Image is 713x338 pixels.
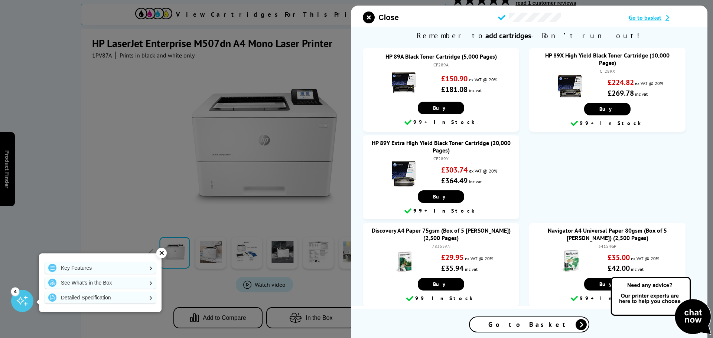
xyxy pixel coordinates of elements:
[351,27,707,44] span: Remember to - Don’t run out!
[363,12,398,23] button: close modal
[391,70,417,96] img: HP 89A Black Toner Cartridge (5,000 Pages)
[548,227,667,242] a: Navigator A4 Universal Paper 80gsm (Box of 5 [PERSON_NAME]) (2,500 Pages)
[441,165,468,175] strong: £303.74
[537,243,678,249] div: 34154GP
[441,263,463,273] strong: £35.94
[469,168,497,174] span: ex VAT @ 20%
[631,266,644,272] span: inc vat
[441,253,463,262] strong: £29.95
[433,105,449,111] span: Buy
[45,292,156,303] a: Detailed Specification
[367,207,515,216] div: 99+ In Stock
[608,88,634,98] strong: £269.78
[599,281,615,288] span: Buy
[465,256,493,261] span: ex VAT @ 20%
[372,227,511,242] a: Discovery A4 Paper 75gsm (Box of 5 [PERSON_NAME]) (2,500 Pages)
[385,53,497,60] a: HP 89A Black Toner Cartridge (5,000 Pages)
[433,193,449,200] span: Buy
[370,156,512,161] div: CF289Y
[608,263,630,273] strong: £42.00
[469,88,482,93] span: inc vat
[557,74,583,100] img: HP 89X High Yield Black Toner Cartridge (10,000 Pages)
[608,78,634,87] strong: £224.82
[156,248,167,258] div: ✕
[635,81,664,86] span: ex VAT @ 20%
[45,262,156,274] a: Key Features
[599,106,615,112] span: Buy
[488,320,570,329] span: Go to Basket
[441,176,468,186] strong: £364.49
[635,91,648,97] span: inc vat
[533,119,682,128] div: 99+ In Stock
[367,294,515,303] div: 99 In Stock
[370,243,512,249] div: 78355AN
[469,179,482,184] span: inc vat
[372,139,511,154] a: HP 89Y Extra High Yield Black Toner Cartridge (20,000 Pages)
[557,249,583,275] img: Navigator A4 Universal Paper 80gsm (Box of 5 Reams) (2,500 Pages)
[11,287,19,295] div: 4
[370,62,512,68] div: CF289A
[469,316,589,332] a: Go to Basket
[465,266,478,272] span: inc vat
[609,276,713,337] img: Open Live Chat window
[545,52,670,66] a: HP 89X High Yield Black Toner Cartridge (10,000 Pages)
[537,68,678,74] div: CF289X
[629,14,662,21] span: Go to basket
[367,118,515,127] div: 99+ In Stock
[441,85,468,94] strong: £181.08
[441,74,468,83] strong: £150.90
[378,13,398,22] span: Close
[433,281,449,288] span: Buy
[608,253,630,262] strong: £35.00
[391,249,417,275] img: Discovery A4 Paper 75gsm (Box of 5 Reams) (2,500 Pages)
[629,14,696,21] a: Go to basket
[485,31,531,40] b: add cartridges
[631,256,660,261] span: ex VAT @ 20%
[391,161,417,187] img: HP 89Y Extra High Yield Black Toner Cartridge (20,000 Pages)
[469,77,497,82] span: ex VAT @ 20%
[45,277,156,289] a: See What's in the Box
[533,294,682,303] div: 99+ In Stock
